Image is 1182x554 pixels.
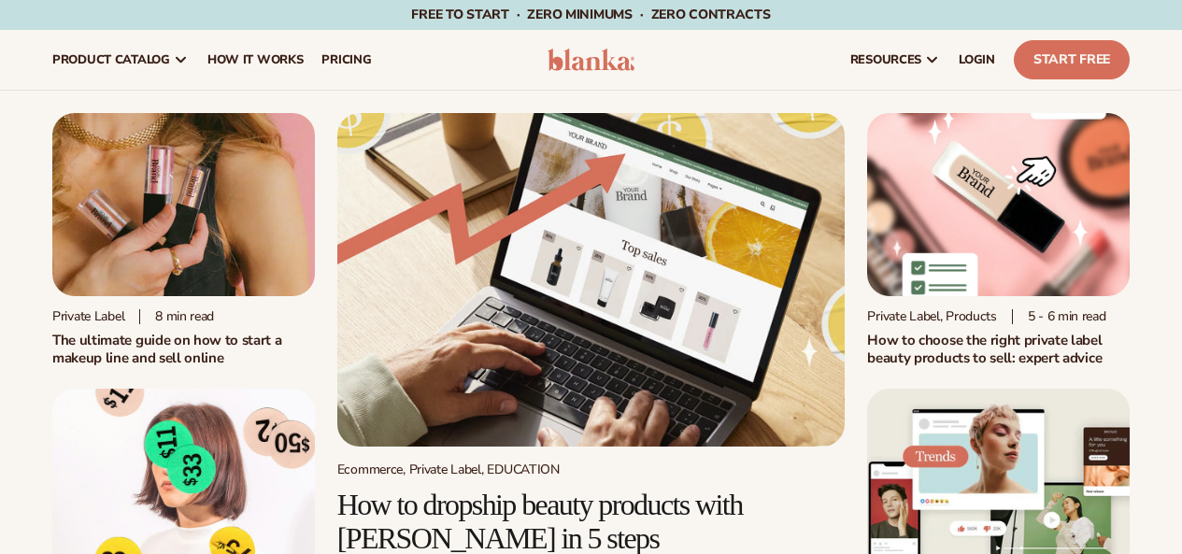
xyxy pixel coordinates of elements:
a: LOGIN [949,30,1004,90]
a: pricing [312,30,380,90]
a: Start Free [1014,40,1130,79]
div: 8 min read [139,309,214,325]
h2: How to choose the right private label beauty products to sell: expert advice [867,332,1130,366]
h2: How to dropship beauty products with [PERSON_NAME] in 5 steps [337,489,846,554]
span: Free to start · ZERO minimums · ZERO contracts [411,6,770,23]
img: Private Label Beauty Products Click [867,113,1130,296]
span: resources [850,52,921,67]
span: LOGIN [959,52,995,67]
div: Ecommerce, Private Label, EDUCATION [337,462,846,477]
img: logo [548,49,635,71]
span: How It Works [207,52,304,67]
div: Private label [52,308,124,324]
img: Growing money with ecommerce [337,113,846,447]
h1: The ultimate guide on how to start a makeup line and sell online [52,332,315,366]
div: Private Label, Products [867,308,997,324]
span: pricing [321,52,371,67]
a: product catalog [43,30,198,90]
a: How It Works [198,30,313,90]
div: 5 - 6 min read [1012,309,1106,325]
img: Person holding branded make up with a solid pink background [52,113,315,296]
span: product catalog [52,52,170,67]
a: Private Label Beauty Products Click Private Label, Products 5 - 6 min readHow to choose the right... [867,113,1130,366]
a: resources [841,30,949,90]
a: Person holding branded make up with a solid pink background Private label 8 min readThe ultimate ... [52,113,315,366]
